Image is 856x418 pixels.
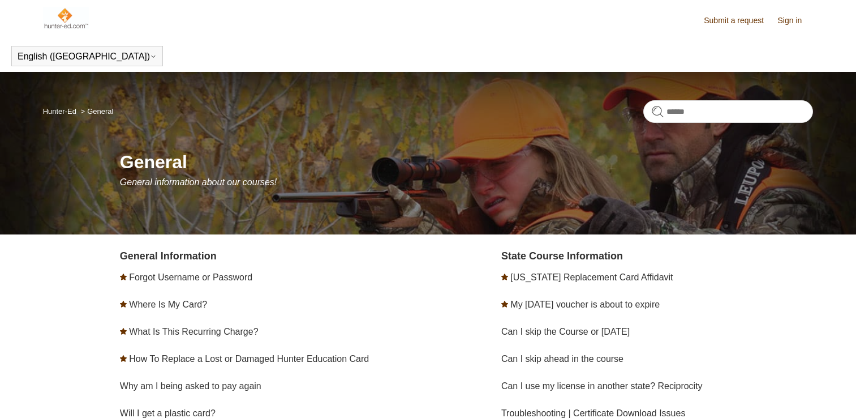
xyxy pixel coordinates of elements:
input: Search [643,100,813,123]
a: Troubleshooting | Certificate Download Issues [501,408,686,418]
a: Sign in [778,15,814,27]
a: Where Is My Card? [129,300,207,309]
a: Why am I being asked to pay again [120,381,261,391]
a: Submit a request [704,15,775,27]
h1: General [120,148,814,176]
svg: Promoted article [120,355,127,362]
a: Can I skip the Course or [DATE] [501,327,630,336]
a: Will I get a plastic card? [120,408,216,418]
svg: Promoted article [501,274,508,280]
li: Hunter-Ed [43,107,79,116]
svg: Promoted article [120,301,127,308]
button: English ([GEOGRAPHIC_DATA]) [18,52,157,62]
svg: Promoted article [120,274,127,280]
a: [US_STATE] Replacement Card Affidavit [510,272,673,282]
a: Hunter-Ed [43,107,76,116]
a: What Is This Recurring Charge? [129,327,258,336]
svg: Promoted article [120,328,127,335]
a: My [DATE] voucher is about to expire [510,300,660,309]
a: State Course Information [501,250,623,262]
a: How To Replace a Lost or Damaged Hunter Education Card [129,354,369,364]
li: General [79,107,114,116]
a: Can I skip ahead in the course [501,354,623,364]
p: General information about our courses! [120,176,814,189]
a: Forgot Username or Password [129,272,252,282]
a: General Information [120,250,217,262]
a: Can I use my license in another state? Reciprocity [501,381,703,391]
svg: Promoted article [501,301,508,308]
img: Hunter-Ed Help Center home page [43,7,89,29]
